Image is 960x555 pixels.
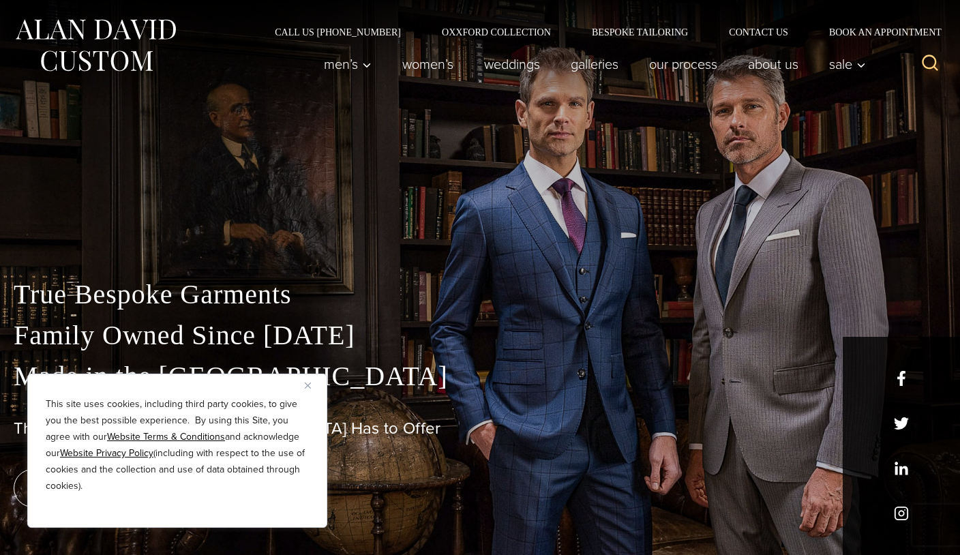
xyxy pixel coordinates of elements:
[14,15,177,76] img: Alan David Custom
[634,50,733,78] a: Our Process
[387,50,469,78] a: Women’s
[829,57,866,71] span: Sale
[421,27,571,37] a: Oxxford Collection
[14,469,205,507] a: book an appointment
[46,396,309,494] p: This site uses cookies, including third party cookies, to give you the best possible experience. ...
[254,27,421,37] a: Call Us [PHONE_NUMBER]
[914,48,946,80] button: View Search Form
[571,27,708,37] a: Bespoke Tailoring
[305,382,311,389] img: Close
[254,27,946,37] nav: Secondary Navigation
[305,377,321,393] button: Close
[107,430,225,444] a: Website Terms & Conditions
[469,50,556,78] a: weddings
[309,50,873,78] nav: Primary Navigation
[708,27,809,37] a: Contact Us
[14,274,946,397] p: True Bespoke Garments Family Owned Since [DATE] Made in the [GEOGRAPHIC_DATA]
[324,57,372,71] span: Men’s
[733,50,814,78] a: About Us
[60,446,153,460] a: Website Privacy Policy
[556,50,634,78] a: Galleries
[14,419,946,438] h1: The Best Custom Suits [GEOGRAPHIC_DATA] Has to Offer
[809,27,946,37] a: Book an Appointment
